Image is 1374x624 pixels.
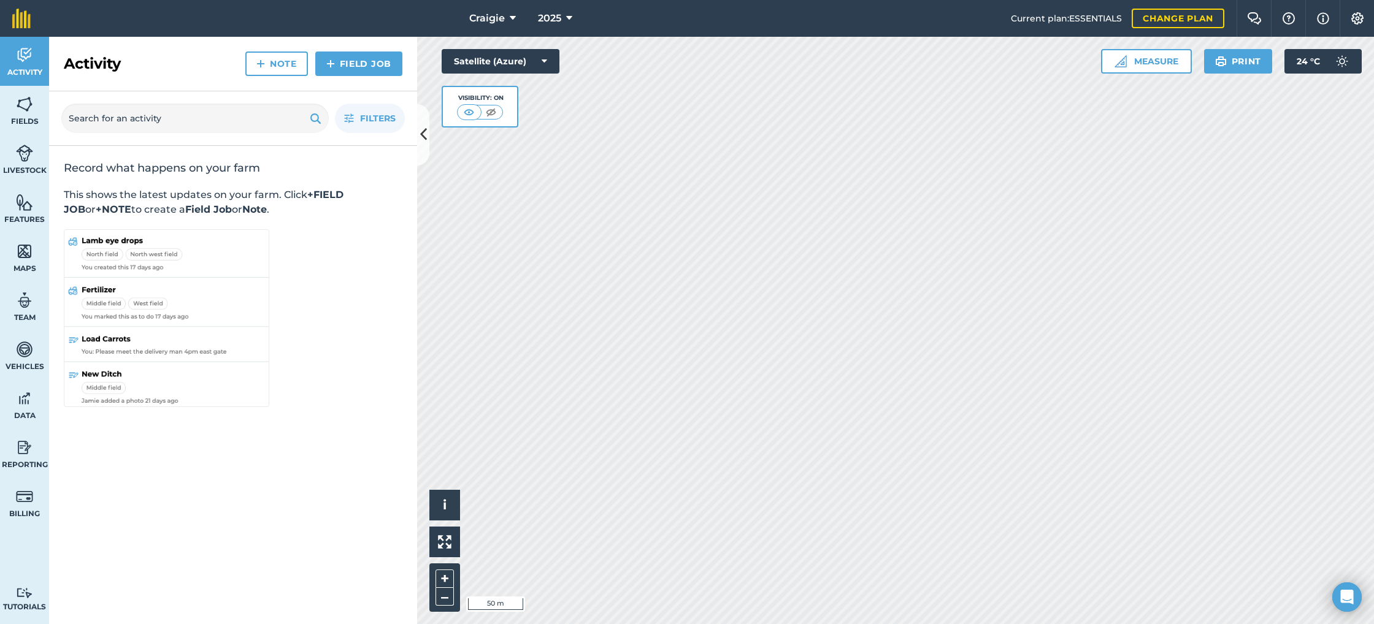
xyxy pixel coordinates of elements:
[64,188,402,217] p: This shows the latest updates on your farm. Click or to create a or .
[1332,582,1362,612] div: Open Intercom Messenger
[16,144,33,162] img: svg+xml;base64,PD94bWwgdmVyc2lvbj0iMS4wIiBlbmNvZGluZz0idXRmLTgiPz4KPCEtLSBHZW5lcmF0b3I6IEFkb2JlIE...
[185,204,232,215] strong: Field Job
[256,56,265,71] img: svg+xml;base64,PHN2ZyB4bWxucz0iaHR0cDovL3d3dy53My5vcmcvMjAwMC9zdmciIHdpZHRoPSIxNCIgaGVpZ2h0PSIyNC...
[96,204,131,215] strong: +NOTE
[1215,54,1227,69] img: svg+xml;base64,PHN2ZyB4bWxucz0iaHR0cDovL3d3dy53My5vcmcvMjAwMC9zdmciIHdpZHRoPSIxOSIgaGVpZ2h0PSIyNC...
[16,487,33,506] img: svg+xml;base64,PD94bWwgdmVyc2lvbj0iMS4wIiBlbmNvZGluZz0idXRmLTgiPz4KPCEtLSBHZW5lcmF0b3I6IEFkb2JlIE...
[16,389,33,408] img: svg+xml;base64,PD94bWwgdmVyc2lvbj0iMS4wIiBlbmNvZGluZz0idXRmLTgiPz4KPCEtLSBHZW5lcmF0b3I6IEFkb2JlIE...
[1011,12,1122,25] span: Current plan : ESSENTIALS
[1330,49,1354,74] img: svg+xml;base64,PD94bWwgdmVyc2lvbj0iMS4wIiBlbmNvZGluZz0idXRmLTgiPz4KPCEtLSBHZW5lcmF0b3I6IEFkb2JlIE...
[438,535,451,549] img: Four arrows, one pointing top left, one top right, one bottom right and the last bottom left
[1297,49,1320,74] span: 24 ° C
[483,106,499,118] img: svg+xml;base64,PHN2ZyB4bWxucz0iaHR0cDovL3d3dy53My5vcmcvMjAwMC9zdmciIHdpZHRoPSI1MCIgaGVpZ2h0PSI0MC...
[61,104,329,133] input: Search for an activity
[443,497,447,512] span: i
[12,9,31,28] img: fieldmargin Logo
[436,588,454,606] button: –
[1281,12,1296,25] img: A question mark icon
[16,46,33,64] img: svg+xml;base64,PD94bWwgdmVyc2lvbj0iMS4wIiBlbmNvZGluZz0idXRmLTgiPz4KPCEtLSBHZW5lcmF0b3I6IEFkb2JlIE...
[429,490,460,520] button: i
[16,242,33,261] img: svg+xml;base64,PHN2ZyB4bWxucz0iaHR0cDovL3d3dy53My5vcmcvMjAwMC9zdmciIHdpZHRoPSI1NiIgaGVpZ2h0PSI2MC...
[310,111,321,126] img: svg+xml;base64,PHN2ZyB4bWxucz0iaHR0cDovL3d3dy53My5vcmcvMjAwMC9zdmciIHdpZHRoPSIxOSIgaGVpZ2h0PSIyNC...
[16,193,33,211] img: svg+xml;base64,PHN2ZyB4bWxucz0iaHR0cDovL3d3dy53My5vcmcvMjAwMC9zdmciIHdpZHRoPSI1NiIgaGVpZ2h0PSI2MC...
[245,51,308,76] a: Note
[335,104,405,133] button: Filters
[242,204,267,215] strong: Note
[436,569,454,588] button: +
[1204,49,1273,74] button: Print
[1101,49,1192,74] button: Measure
[16,438,33,457] img: svg+xml;base64,PD94bWwgdmVyc2lvbj0iMS4wIiBlbmNvZGluZz0idXRmLTgiPz4KPCEtLSBHZW5lcmF0b3I6IEFkb2JlIE...
[1115,55,1127,67] img: Ruler icon
[315,51,402,76] a: Field Job
[16,340,33,359] img: svg+xml;base64,PD94bWwgdmVyc2lvbj0iMS4wIiBlbmNvZGluZz0idXRmLTgiPz4KPCEtLSBHZW5lcmF0b3I6IEFkb2JlIE...
[469,11,505,26] span: Craigie
[457,93,504,103] div: Visibility: On
[538,11,561,26] span: 2025
[1132,9,1224,28] a: Change plan
[16,95,33,113] img: svg+xml;base64,PHN2ZyB4bWxucz0iaHR0cDovL3d3dy53My5vcmcvMjAwMC9zdmciIHdpZHRoPSI1NiIgaGVpZ2h0PSI2MC...
[16,291,33,310] img: svg+xml;base64,PD94bWwgdmVyc2lvbj0iMS4wIiBlbmNvZGluZz0idXRmLTgiPz4KPCEtLSBHZW5lcmF0b3I6IEFkb2JlIE...
[1350,12,1365,25] img: A cog icon
[1247,12,1262,25] img: Two speech bubbles overlapping with the left bubble in the forefront
[360,112,396,125] span: Filters
[64,161,402,175] h2: Record what happens on your farm
[326,56,335,71] img: svg+xml;base64,PHN2ZyB4bWxucz0iaHR0cDovL3d3dy53My5vcmcvMjAwMC9zdmciIHdpZHRoPSIxNCIgaGVpZ2h0PSIyNC...
[461,106,477,118] img: svg+xml;base64,PHN2ZyB4bWxucz0iaHR0cDovL3d3dy53My5vcmcvMjAwMC9zdmciIHdpZHRoPSI1MCIgaGVpZ2h0PSI0MC...
[1284,49,1362,74] button: 24 °C
[64,54,121,74] h2: Activity
[1317,11,1329,26] img: svg+xml;base64,PHN2ZyB4bWxucz0iaHR0cDovL3d3dy53My5vcmcvMjAwMC9zdmciIHdpZHRoPSIxNyIgaGVpZ2h0PSIxNy...
[442,49,559,74] button: Satellite (Azure)
[16,587,33,599] img: svg+xml;base64,PD94bWwgdmVyc2lvbj0iMS4wIiBlbmNvZGluZz0idXRmLTgiPz4KPCEtLSBHZW5lcmF0b3I6IEFkb2JlIE...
